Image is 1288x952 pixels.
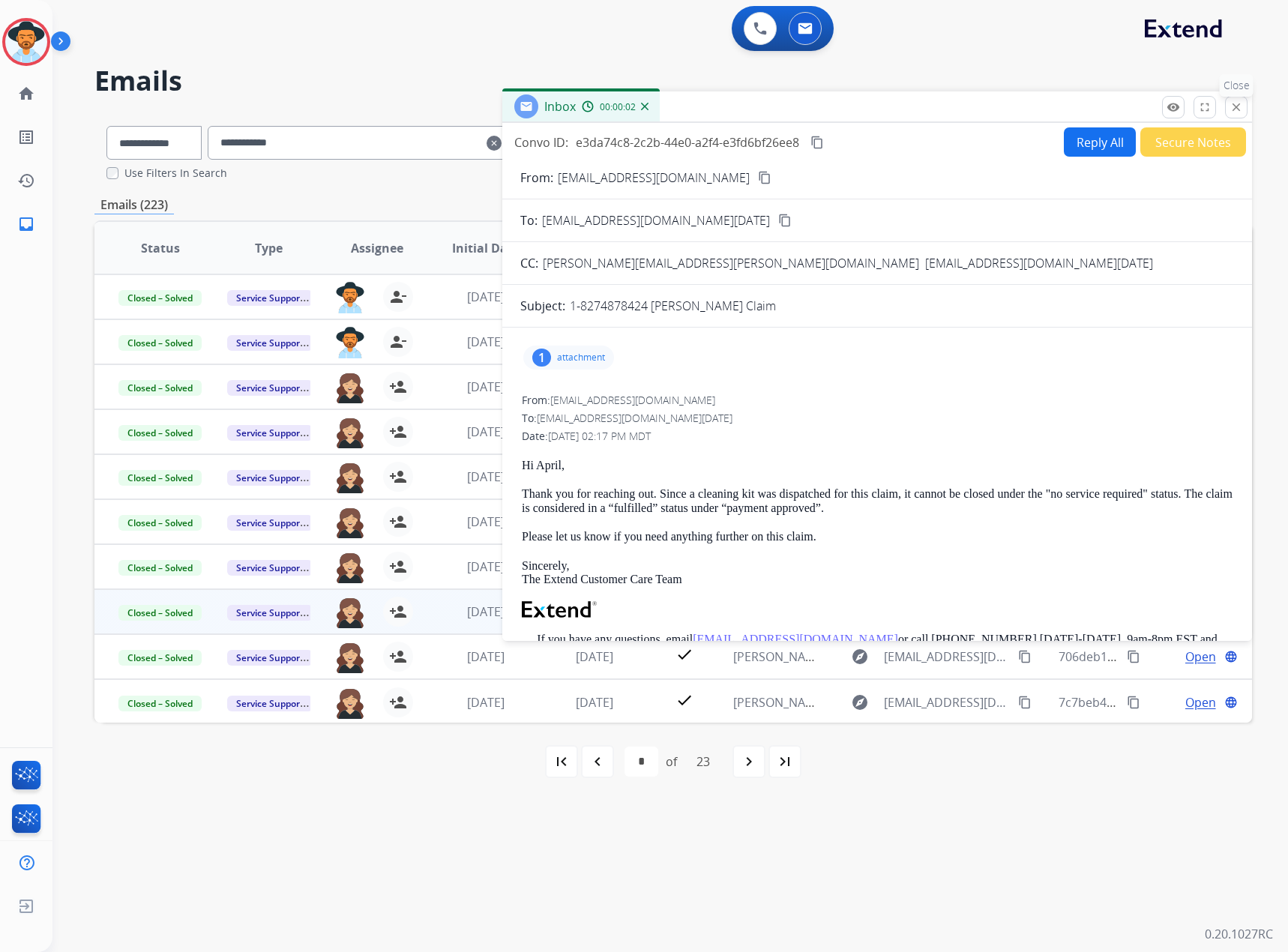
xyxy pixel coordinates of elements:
span: [DATE] [467,424,505,440]
span: [DATE] [467,558,505,575]
span: Closed – Solved [118,470,202,486]
mat-icon: person_add [389,648,407,666]
span: Closed – Solved [118,696,202,711]
mat-icon: inbox [17,215,35,233]
mat-icon: navigate_next [740,753,758,771]
span: [DATE] [467,603,505,620]
span: [EMAIL_ADDRESS][DOMAIN_NAME][DATE] [537,411,732,425]
mat-icon: content_copy [1127,650,1140,663]
span: [DATE] [467,469,505,485]
span: Type [255,239,283,257]
img: agent-avatar [335,687,365,719]
span: [PERSON_NAME] Claim 1-8261718781 [733,694,942,711]
span: [EMAIL_ADDRESS][DOMAIN_NAME][DATE] [884,693,1011,711]
mat-icon: last_page [776,753,794,771]
img: agent-avatar [335,552,365,583]
span: [PERSON_NAME][EMAIL_ADDRESS][PERSON_NAME][DOMAIN_NAME] [543,255,919,271]
mat-icon: history [17,172,35,190]
span: Service Support [227,515,313,531]
mat-icon: content_copy [758,171,771,184]
span: Status [141,239,180,257]
p: [EMAIL_ADDRESS][DOMAIN_NAME] [558,169,750,187]
button: Close [1225,96,1248,118]
div: Date: [522,429,1233,444]
mat-icon: home [17,85,35,103]
mat-icon: person_add [389,513,407,531]
mat-icon: close [1230,100,1243,114]
p: attachment [557,352,605,364]
mat-icon: language [1224,696,1238,709]
mat-icon: explore [851,648,869,666]
p: From: [520,169,553,187]
span: [EMAIL_ADDRESS][DOMAIN_NAME][DATE] [542,211,770,229]
label: Use Filters In Search [124,166,227,181]
span: Service Support [227,290,313,306]
mat-icon: content_copy [1018,696,1032,709]
span: [EMAIL_ADDRESS][DOMAIN_NAME][DATE] [884,648,1011,666]
p: Sincerely, The Extend Customer Care Team [522,559,1233,587]
span: Initial Date [452,239,520,257]
span: Closed – Solved [118,425,202,441]
p: Emails (223) [94,196,174,214]
span: Closed – Solved [118,335,202,351]
span: Closed – Solved [118,560,202,576]
mat-icon: explore [851,693,869,711]
span: Service Support [227,380,313,396]
span: 00:00:02 [600,101,636,113]
span: [DATE] [467,694,505,711]
img: agent-avatar [335,282,365,313]
mat-icon: person_add [389,693,407,711]
img: agent-avatar [335,327,365,358]
span: Closed – Solved [118,605,202,621]
mat-icon: content_copy [810,136,824,149]
a: [EMAIL_ADDRESS][DOMAIN_NAME] [693,633,898,645]
span: Inbox [544,98,576,115]
span: [DATE] 02:17 PM MDT [548,429,651,443]
span: Service Support [227,560,313,576]
p: To: [520,211,538,229]
div: 23 [684,747,722,777]
span: Open [1185,648,1216,666]
span: Service Support [227,696,313,711]
button: Reply All [1064,127,1136,157]
mat-icon: clear [487,134,502,152]
mat-icon: person_add [389,423,407,441]
mat-icon: first_page [553,753,571,771]
span: Service Support [227,425,313,441]
span: Service Support [227,605,313,621]
mat-icon: fullscreen [1198,100,1212,114]
mat-icon: person_add [389,378,407,396]
div: of [666,753,677,771]
mat-icon: person_remove [389,333,407,351]
span: e3da74c8-2c2b-44e0-a2f4-e3fd6bf26ee8 [576,134,799,151]
img: agent-avatar [335,417,365,448]
mat-icon: person_remove [389,288,407,306]
img: avatar [5,21,47,63]
span: [EMAIL_ADDRESS][DOMAIN_NAME] [550,393,715,407]
span: Assignee [351,239,403,257]
span: [EMAIL_ADDRESS][DOMAIN_NAME][DATE] [925,255,1153,271]
span: [DATE] [467,379,505,395]
img: agent-avatar [335,372,365,403]
mat-icon: list_alt [17,128,35,146]
mat-icon: check [675,645,693,663]
img: agent-avatar [335,642,365,673]
div: 1 [532,349,551,367]
p: Please let us know if you need anything further on this claim. [522,530,1233,543]
img: agent-avatar [335,507,365,538]
mat-icon: person_add [389,468,407,486]
span: [DATE] [467,648,505,665]
mat-icon: person_add [389,603,407,621]
span: 7c7beb4a-d8df-48b8-a279-d7f0445eaa9e [1059,694,1287,711]
img: agent-avatar [335,597,365,628]
mat-icon: content_copy [778,214,792,227]
span: [DATE] [467,513,505,530]
span: Closed – Solved [118,650,202,666]
p: Subject: [520,297,565,315]
mat-icon: content_copy [1127,696,1140,709]
mat-icon: check [675,691,693,709]
div: From: [522,393,1233,408]
span: [DATE] [576,648,613,665]
span: [DATE] [467,289,505,305]
p: Hi April, [522,459,1233,472]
